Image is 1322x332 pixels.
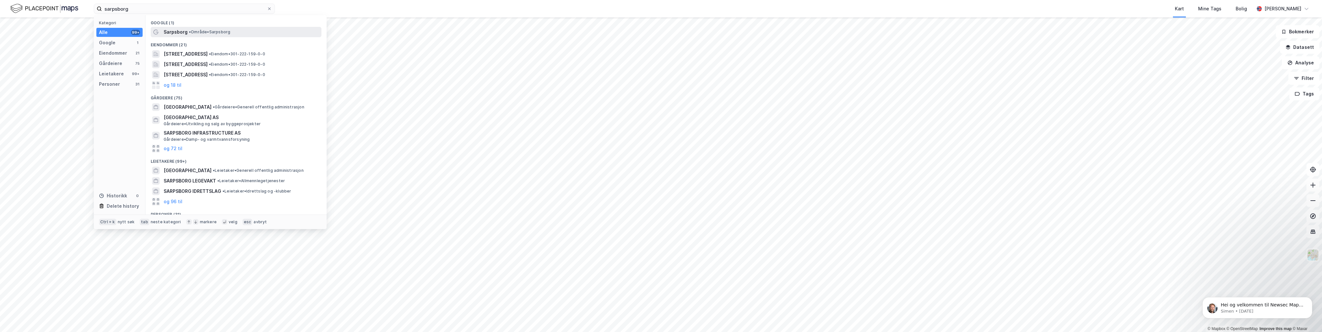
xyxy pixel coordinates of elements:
[135,40,140,45] div: 1
[1288,72,1319,85] button: Filter
[164,198,182,205] button: og 96 til
[99,28,108,36] div: Alle
[99,80,120,88] div: Personer
[213,168,304,173] span: Leietaker • Generell offentlig administrasjon
[189,29,230,35] span: Område • Sarpsborg
[135,193,140,198] div: 0
[213,105,304,110] span: Gårdeiere • Generell offentlig administrasjon
[1289,87,1319,100] button: Tags
[99,49,127,57] div: Eiendommer
[10,3,78,14] img: logo.f888ab2527a4732fd821a326f86c7f29.svg
[1307,249,1319,261] img: Z
[222,189,224,194] span: •
[217,178,219,183] span: •
[164,137,250,142] span: Gårdeiere • Damp- og varmtvannsforsyning
[151,219,181,225] div: neste kategori
[99,219,116,225] div: Ctrl + k
[164,145,182,152] button: og 72 til
[164,81,181,89] button: og 18 til
[99,20,143,25] div: Kategori
[140,219,149,225] div: tab
[1227,326,1258,331] a: OpenStreetMap
[164,167,211,174] span: [GEOGRAPHIC_DATA]
[200,219,217,225] div: markere
[209,62,211,67] span: •
[146,207,327,218] div: Personer (31)
[1280,41,1319,54] button: Datasett
[209,62,265,67] span: Eiendom • 301-222-159-0-0
[135,82,140,87] div: 31
[146,15,327,27] div: Google (1)
[164,28,188,36] span: Sarpsborg
[146,90,327,102] div: Gårdeiere (75)
[164,187,221,195] span: SARPSBORG IDRETTSLAG
[209,72,211,77] span: •
[164,71,208,79] span: [STREET_ADDRESS]
[1282,56,1319,69] button: Analyse
[213,168,215,173] span: •
[243,219,253,225] div: esc
[164,121,261,127] span: Gårdeiere • Utvikling og salg av byggeprosjekter
[164,129,319,137] span: SARPSBORG INFRASTRUCTURE AS
[118,219,135,225] div: nytt søk
[1264,5,1301,13] div: [PERSON_NAME]
[1175,5,1184,13] div: Kart
[217,178,285,183] span: Leietaker • Allmennlegetjenester
[1193,283,1322,329] iframe: Intercom notifications message
[189,29,191,34] span: •
[1260,326,1292,331] a: Improve this map
[99,192,127,200] div: Historikk
[1198,5,1221,13] div: Mine Tags
[107,202,139,210] div: Delete history
[99,60,122,67] div: Gårdeiere
[164,61,208,68] span: [STREET_ADDRESS]
[164,50,208,58] span: [STREET_ADDRESS]
[164,103,211,111] span: [GEOGRAPHIC_DATA]
[209,72,265,77] span: Eiendom • 301-222-159-0-0
[131,71,140,76] div: 99+
[99,70,124,78] div: Leietakere
[135,50,140,56] div: 21
[135,61,140,66] div: 75
[164,177,216,185] span: SARPSBORG LEGEVAKT
[131,30,140,35] div: 99+
[102,4,267,14] input: Søk på adresse, matrikkel, gårdeiere, leietakere eller personer
[209,51,265,57] span: Eiendom • 301-222-159-0-0
[209,51,211,56] span: •
[254,219,267,225] div: avbryt
[146,154,327,165] div: Leietakere (99+)
[229,219,237,225] div: velg
[164,114,319,121] span: [GEOGRAPHIC_DATA] AS
[1276,25,1319,38] button: Bokmerker
[1236,5,1247,13] div: Bolig
[146,37,327,49] div: Eiendommer (21)
[213,105,215,109] span: •
[222,189,291,194] span: Leietaker • Idrettslag og -klubber
[1208,326,1225,331] a: Mapbox
[99,39,115,47] div: Google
